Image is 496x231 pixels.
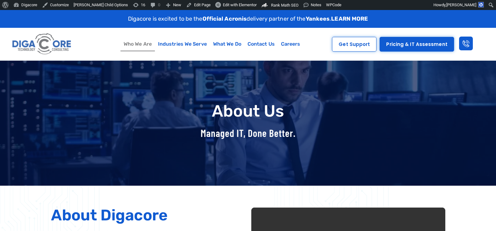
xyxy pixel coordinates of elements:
[386,42,447,47] span: Pricing & IT Assessment
[202,15,247,22] strong: Official Acronis
[51,208,245,223] h2: About Digacore
[210,37,244,51] a: What We Do
[128,15,368,23] p: Digacore is excited to be the delivery partner of the .
[99,37,325,51] nav: Menu
[306,15,330,22] strong: Yankees
[332,37,376,52] a: Get Support
[11,31,73,57] img: Digacore logo 1
[331,15,368,22] a: LEARN MORE
[339,42,370,47] span: Get Support
[446,3,476,7] span: [PERSON_NAME]
[120,37,155,51] a: Who We Are
[48,102,448,120] h1: About Us
[271,3,299,8] span: Rank Math SEO
[155,37,210,51] a: Industries We Serve
[380,37,454,52] a: Pricing & IT Assessment
[278,37,304,51] a: Careers
[201,127,296,139] span: Managed IT, Done Better.
[223,3,257,7] span: Edit with Elementor
[244,37,278,51] a: Contact Us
